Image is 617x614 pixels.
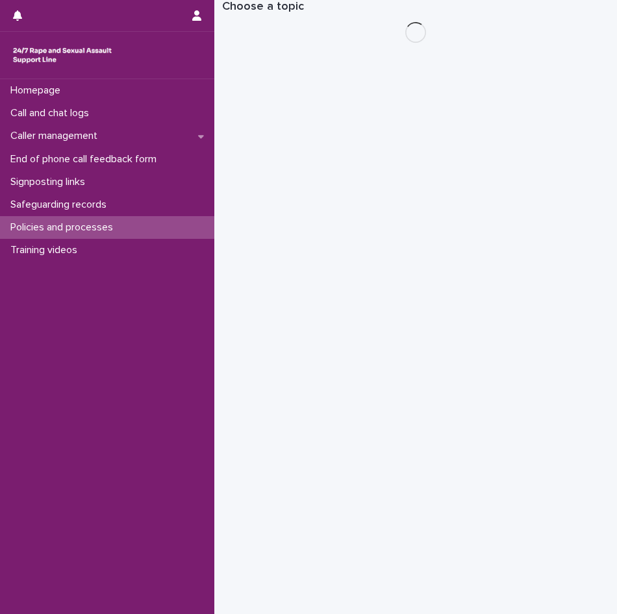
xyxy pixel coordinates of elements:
[5,199,117,211] p: Safeguarding records
[5,130,108,142] p: Caller management
[5,244,88,256] p: Training videos
[5,84,71,97] p: Homepage
[5,176,95,188] p: Signposting links
[5,153,167,166] p: End of phone call feedback form
[10,42,114,68] img: rhQMoQhaT3yELyF149Cw
[5,221,123,234] p: Policies and processes
[5,107,99,119] p: Call and chat logs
